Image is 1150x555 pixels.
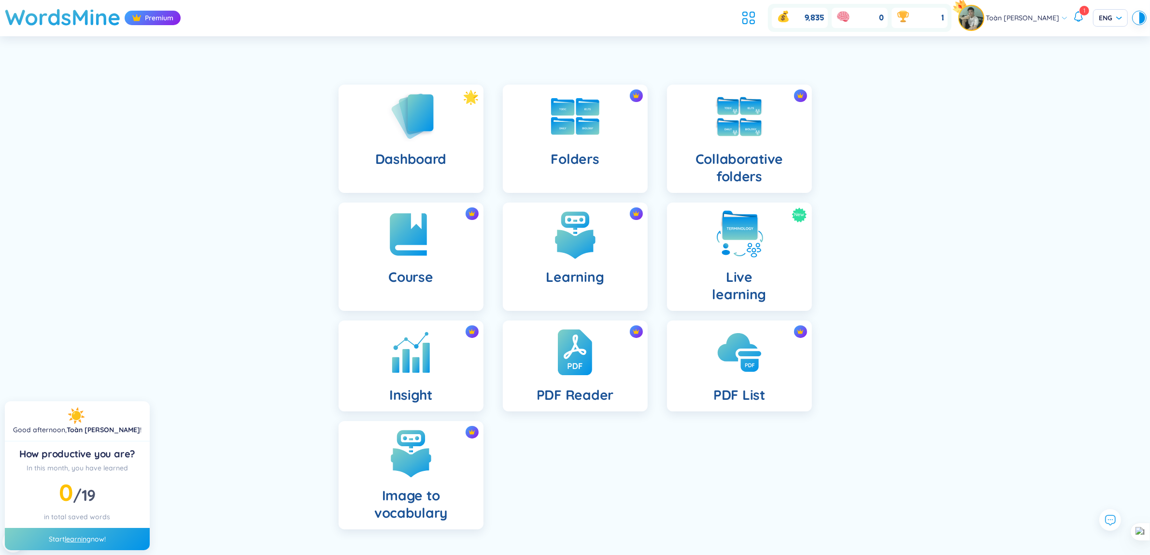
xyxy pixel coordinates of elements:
[346,487,476,522] h4: Image to vocabulary
[493,321,657,411] a: crown iconPDF Reader
[633,328,639,335] img: crown icon
[65,535,91,543] a: learning
[73,485,96,505] span: /
[657,321,822,411] a: crown iconPDF List
[675,150,804,185] h4: Collaborative folders
[375,150,446,168] h4: Dashboard
[551,150,599,168] h4: Folders
[712,268,767,303] h4: Live learning
[329,85,493,193] a: Dashboard
[329,421,493,529] a: crown iconImage to vocabulary
[959,6,986,30] a: avatarpro
[879,13,884,23] span: 0
[493,203,657,311] a: crown iconLearning
[389,386,432,404] h4: Insight
[1083,7,1085,14] span: 1
[329,203,493,311] a: crown iconCourse
[1079,6,1089,15] sup: 1
[537,386,613,404] h4: PDF Reader
[1099,13,1122,23] span: ENG
[67,425,140,434] a: Toàn [PERSON_NAME]
[493,85,657,193] a: crown iconFolders
[797,92,804,99] img: crown icon
[132,13,142,23] img: crown icon
[13,425,67,434] span: Good afternoon ,
[13,447,142,461] div: How productive you are?
[657,85,822,193] a: crown iconCollaborative folders
[941,13,944,23] span: 1
[794,207,804,222] span: New
[713,386,765,404] h4: PDF List
[633,210,639,217] img: crown icon
[5,528,150,550] div: Start now!
[59,478,73,507] span: 0
[13,424,142,435] div: !
[329,321,493,411] a: crown iconInsight
[388,268,433,286] h4: Course
[469,328,475,335] img: crown icon
[125,11,181,25] div: Premium
[797,328,804,335] img: crown icon
[13,511,142,522] div: in total saved words
[959,6,983,30] img: avatar
[469,210,475,217] img: crown icon
[469,429,475,436] img: crown icon
[633,92,639,99] img: crown icon
[82,485,96,505] span: 19
[13,463,142,473] div: In this month, you have learned
[986,13,1059,23] span: Toàn [PERSON_NAME]
[546,268,604,286] h4: Learning
[657,203,822,311] a: NewLivelearning
[805,13,824,23] span: 9,835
